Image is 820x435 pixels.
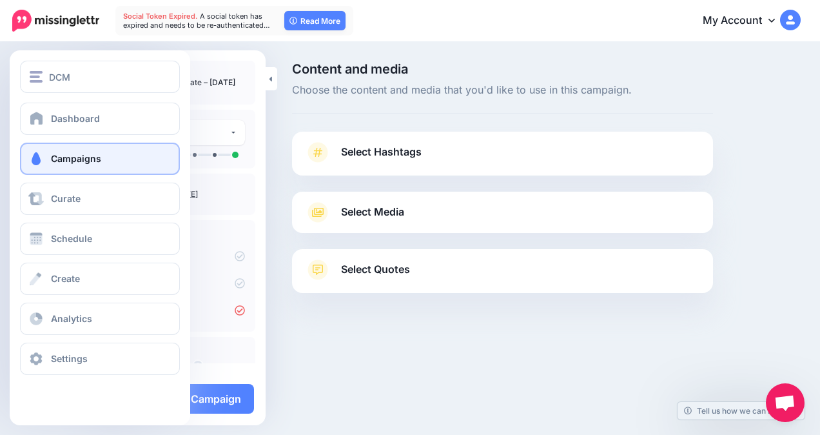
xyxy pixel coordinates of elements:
[341,261,410,278] span: Select Quotes
[305,142,700,176] a: Select Hashtags
[30,71,43,83] img: menu.png
[766,383,805,422] a: Open chat
[20,61,180,93] button: DCM
[123,12,198,21] span: Social Token Expired.
[20,303,180,335] a: Analytics
[51,273,80,284] span: Create
[123,12,270,30] span: A social token has expired and needs to be re-authenticated…
[341,203,404,221] span: Select Media
[51,193,81,204] span: Curate
[20,343,180,375] a: Settings
[678,402,805,420] a: Tell us how we can improve
[51,313,92,324] span: Analytics
[284,11,346,30] a: Read More
[292,82,713,99] span: Choose the content and media that you'd like to use in this campaign.
[20,263,180,295] a: Create
[51,353,88,364] span: Settings
[20,103,180,135] a: Dashboard
[20,223,180,255] a: Schedule
[690,5,801,37] a: My Account
[305,259,700,293] a: Select Quotes
[51,113,100,124] span: Dashboard
[341,143,422,161] span: Select Hashtags
[20,183,180,215] a: Curate
[12,10,99,32] img: Missinglettr
[51,233,92,244] span: Schedule
[49,70,70,85] span: DCM
[20,143,180,175] a: Campaigns
[305,202,700,223] a: Select Media
[51,153,101,164] span: Campaigns
[292,63,713,76] span: Content and media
